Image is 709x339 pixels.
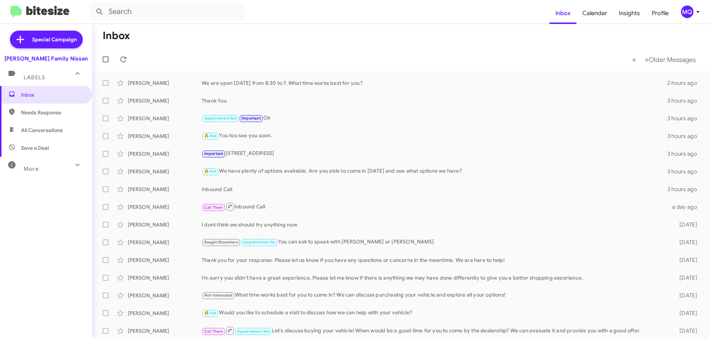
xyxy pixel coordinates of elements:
h1: Inbox [103,30,130,42]
span: Appointment Set [204,116,237,121]
span: Save a Deal [21,144,49,152]
button: Previous [628,52,641,67]
div: [PERSON_NAME] [128,256,202,264]
button: MQ [675,6,701,18]
span: Call Them [204,205,223,210]
div: What time works best for you to come in? We can discuss purchasing your vehicle and explore all y... [202,291,668,300]
a: Inbox [549,3,576,24]
span: » [645,55,649,64]
div: We have plenty of options available. Are you able to come in [DATE] and see what options we have? [202,167,667,176]
div: 3 hours ago [667,186,703,193]
div: [PERSON_NAME] [128,309,202,317]
div: Thank You [202,97,667,104]
span: Special Campaign [32,36,77,43]
div: [DATE] [668,274,703,281]
span: Older Messages [649,56,696,64]
div: Ok [202,114,667,122]
span: 🔥 Hot [204,169,217,174]
span: Needs Response [21,109,84,116]
span: Bought Elsewhere [204,240,238,245]
input: Search [89,3,244,21]
a: Profile [646,3,675,24]
span: 🔥 Hot [204,311,217,315]
div: [PERSON_NAME] [128,150,202,158]
span: « [632,55,636,64]
div: [PERSON_NAME] Family Nissan [4,55,88,62]
div: 3 hours ago [667,150,703,158]
div: [PERSON_NAME] [128,239,202,246]
div: 3 hours ago [667,132,703,140]
div: Inbound Call [202,186,667,193]
div: [PERSON_NAME] [128,97,202,104]
div: [PERSON_NAME] [128,132,202,140]
div: [PERSON_NAME] [128,79,202,87]
div: [PERSON_NAME] [128,168,202,175]
a: Special Campaign [10,31,83,48]
div: a day ago [668,203,703,211]
div: [DATE] [668,221,703,228]
div: Inbound Call [202,202,668,211]
div: [PERSON_NAME] [128,203,202,211]
span: Important [242,116,261,121]
div: You too see you soon. [202,132,667,140]
div: You can ask to speak with [PERSON_NAME] or [PERSON_NAME] [202,238,668,246]
div: [PERSON_NAME] [128,292,202,299]
div: I’m sorry you didn’t have a great experience. Please let me know if there is anything we may have... [202,274,668,281]
div: [PERSON_NAME] [128,115,202,122]
div: [PERSON_NAME] [128,327,202,335]
div: [DATE] [668,292,703,299]
div: [DATE] [668,256,703,264]
button: Next [640,52,700,67]
div: 3 hours ago [667,168,703,175]
div: MQ [681,6,693,18]
div: We are open [DATE] from 8:30 to 7. What time works best for you? [202,79,667,87]
div: [DATE] [668,309,703,317]
span: Inbox [21,91,84,98]
span: Important [204,151,223,156]
div: 2 hours ago [667,79,703,87]
span: Labels [24,74,45,81]
div: 3 hours ago [667,115,703,122]
span: More [24,166,39,172]
div: [DATE] [668,327,703,335]
div: [STREET_ADDRESS] [202,149,667,158]
div: [DATE] [668,239,703,246]
div: 3 hours ago [667,97,703,104]
span: All Conversations [21,127,63,134]
span: 🔥 Hot [204,134,217,138]
div: Let's discuss buying your vehicle! When would be a good time for you to come by the dealership? W... [202,326,668,335]
div: [PERSON_NAME] [128,221,202,228]
span: Appointment Set [243,240,275,245]
span: Not-Interested [204,293,233,298]
div: [PERSON_NAME] [128,274,202,281]
div: I dont think we should try anything now [202,221,668,228]
span: Appointment Set [237,329,270,334]
div: Would you like to schedule a visit to discuss how we can help with your vehicle? [202,309,668,317]
div: [PERSON_NAME] [128,186,202,193]
div: Thank you for your response. Please let us know if you have any questions or concerns in the mean... [202,256,668,264]
span: Call Them [204,329,223,334]
a: Insights [613,3,646,24]
a: Calendar [576,3,613,24]
nav: Page navigation example [628,52,700,67]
